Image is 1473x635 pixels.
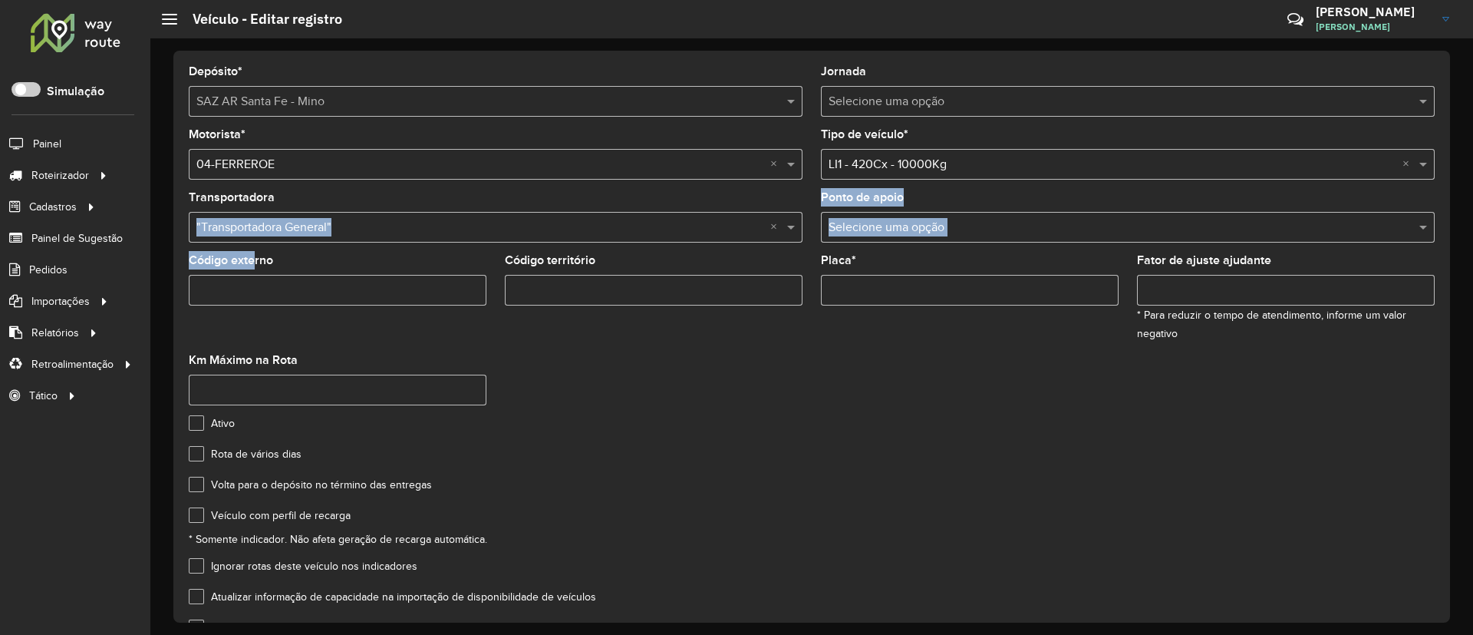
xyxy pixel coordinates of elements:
label: Atualizar informação de capacidade na importação de disponibilidade de veículos [189,589,596,605]
label: Veículo com perfil de recarga [189,508,351,524]
label: Km Máximo na Rota [189,351,298,369]
span: Importações [31,293,90,309]
small: * Somente indicador. Não afeta geração de recarga automática. [189,534,487,545]
span: Pedidos [29,262,68,278]
a: Contato Rápido [1279,3,1312,36]
span: Cadastros [29,199,77,215]
label: Placa [821,251,856,270]
label: Ativo [189,415,235,432]
label: Ignorar rotas deste veículo nos indicadores [189,558,417,574]
span: Clear all [770,155,783,174]
label: Jornada [821,62,866,81]
label: Simulação [47,82,104,101]
span: Painel [33,136,61,152]
label: Motorista [189,125,245,144]
h3: [PERSON_NAME] [1316,5,1431,19]
label: Volta para o depósito no término das entregas [189,477,432,493]
label: Código território [505,251,595,270]
label: Tipo de veículo [821,125,908,144]
span: Clear all [770,218,783,236]
span: Retroalimentação [31,356,114,372]
label: Ponto de apoio [821,188,904,207]
label: Rota de vários dias [189,446,302,462]
span: Painel de Sugestão [31,230,123,246]
small: * Para reduzir o tempo de atendimento, informe um valor negativo [1137,309,1406,339]
h2: Veículo - Editar registro [177,11,342,28]
label: Transportadora [189,188,275,207]
label: Código externo [189,251,273,270]
span: Clear all [1402,155,1415,174]
span: [PERSON_NAME] [1316,20,1431,34]
label: Fator de ajuste ajudante [1137,251,1271,270]
span: Roteirizador [31,167,89,184]
span: Tático [29,388,58,404]
span: Relatórios [31,325,79,341]
label: Depósito [189,62,242,81]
